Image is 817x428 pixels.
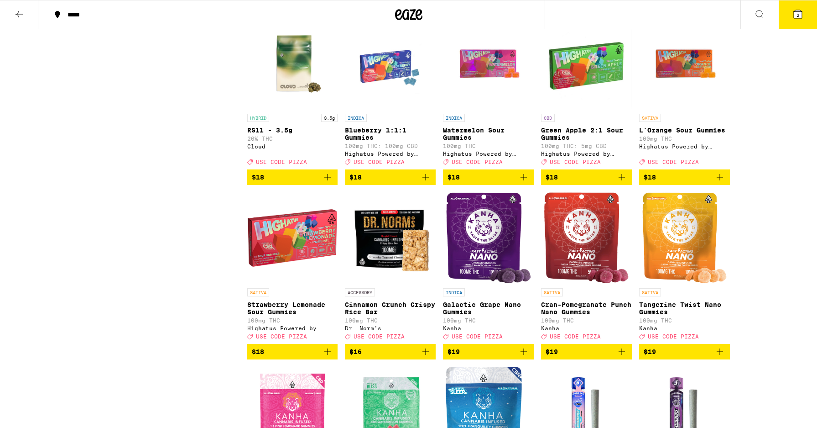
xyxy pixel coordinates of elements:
[443,114,465,122] p: INDICA
[443,127,534,141] p: Watermelon Sour Gummies
[247,288,269,296] p: SATIVA
[247,325,338,331] div: Highatus Powered by Cannabiotix
[345,114,367,122] p: INDICA
[541,169,632,185] button: Add to bag
[345,169,436,185] button: Add to bag
[256,333,307,339] span: USE CODE PIZZA
[648,159,699,165] span: USE CODE PIZZA
[247,18,338,109] img: Cloud - RS11 - 3.5g
[247,169,338,185] button: Add to bag
[639,344,730,359] button: Add to bag
[541,18,632,169] a: Open page for Green Apple 2:1 Sour Gummies from Highatus Powered by Cannabiotix
[550,333,601,339] span: USE CODE PIZZA
[345,143,436,149] p: 100mg THC: 100mg CBD
[443,344,534,359] button: Add to bag
[544,192,629,284] img: Kanha - Cran-Pomegranate Punch Nano Gummies
[639,18,730,109] img: Highatus Powered by Cannabiotix - L'Orange Sour Gummies
[541,325,632,331] div: Kanha
[345,344,436,359] button: Add to bag
[345,151,436,157] div: Highatus Powered by Cannabiotix
[443,288,465,296] p: INDICA
[443,325,534,331] div: Kanha
[541,192,632,344] a: Open page for Cran-Pomegranate Punch Nano Gummies from Kanha
[443,143,534,149] p: 100mg THC
[443,18,534,109] img: Highatus Powered by Cannabiotix - Watermelon Sour Gummies
[345,301,436,316] p: Cinnamon Crunch Crispy Rice Bar
[639,18,730,169] a: Open page for L'Orange Sour Gummies from Highatus Powered by Cannabiotix
[443,301,534,316] p: Galactic Grape Nano Gummies
[321,114,338,122] p: 3.5g
[541,18,632,109] img: Highatus Powered by Cannabiotix - Green Apple 2:1 Sour Gummies
[639,169,730,185] button: Add to bag
[354,159,405,165] span: USE CODE PIZZA
[639,127,730,134] p: L'Orange Sour Gummies
[541,143,632,149] p: 100mg THC: 5mg CBD
[443,169,534,185] button: Add to bag
[648,333,699,339] span: USE CODE PIZZA
[247,18,338,169] a: Open page for RS11 - 3.5g from Cloud
[639,136,730,142] p: 100mg THC
[345,127,436,141] p: Blueberry 1:1:1 Gummies
[247,192,338,344] a: Open page for Strawberry Lemonade Sour Gummies from Highatus Powered by Cannabiotix
[247,301,338,316] p: Strawberry Lemonade Sour Gummies
[642,192,727,284] img: Kanha - Tangerine Twist Nano Gummies
[443,192,534,344] a: Open page for Galactic Grape Nano Gummies from Kanha
[639,288,661,296] p: SATIVA
[247,344,338,359] button: Add to bag
[779,0,817,29] button: 2
[541,151,632,157] div: Highatus Powered by Cannabiotix
[345,192,436,284] img: Dr. Norm's - Cinnamon Crunch Crispy Rice Bar
[247,136,338,142] p: 20% THC
[349,348,362,355] span: $16
[345,317,436,323] p: 100mg THC
[639,317,730,323] p: 100mg THC
[541,288,563,296] p: SATIVA
[644,174,656,181] span: $18
[541,317,632,323] p: 100mg THC
[247,317,338,323] p: 100mg THC
[252,174,264,181] span: $18
[443,317,534,323] p: 100mg THC
[354,333,405,339] span: USE CODE PIZZA
[345,325,436,331] div: Dr. Norm's
[345,18,436,109] img: Highatus Powered by Cannabiotix - Blueberry 1:1:1 Gummies
[256,159,307,165] span: USE CODE PIZZA
[448,348,460,355] span: $19
[639,114,661,122] p: SATIVA
[247,192,338,284] img: Highatus Powered by Cannabiotix - Strawberry Lemonade Sour Gummies
[446,192,531,284] img: Kanha - Galactic Grape Nano Gummies
[546,348,558,355] span: $19
[541,344,632,359] button: Add to bag
[443,151,534,157] div: Highatus Powered by Cannabiotix
[349,174,362,181] span: $18
[796,12,799,18] span: 2
[345,192,436,344] a: Open page for Cinnamon Crunch Crispy Rice Bar from Dr. Norm's
[541,114,555,122] p: CBD
[247,127,338,134] p: RS11 - 3.5g
[644,348,656,355] span: $19
[252,348,264,355] span: $18
[639,301,730,316] p: Tangerine Twist Nano Gummies
[639,325,730,331] div: Kanha
[452,333,503,339] span: USE CODE PIZZA
[247,143,338,149] div: Cloud
[448,174,460,181] span: $18
[443,18,534,169] a: Open page for Watermelon Sour Gummies from Highatus Powered by Cannabiotix
[639,192,730,344] a: Open page for Tangerine Twist Nano Gummies from Kanha
[639,143,730,149] div: Highatus Powered by Cannabiotix
[345,18,436,169] a: Open page for Blueberry 1:1:1 Gummies from Highatus Powered by Cannabiotix
[247,114,269,122] p: HYBRID
[541,127,632,141] p: Green Apple 2:1 Sour Gummies
[550,159,601,165] span: USE CODE PIZZA
[452,159,503,165] span: USE CODE PIZZA
[541,301,632,316] p: Cran-Pomegranate Punch Nano Gummies
[546,174,558,181] span: $18
[345,288,375,296] p: ACCESSORY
